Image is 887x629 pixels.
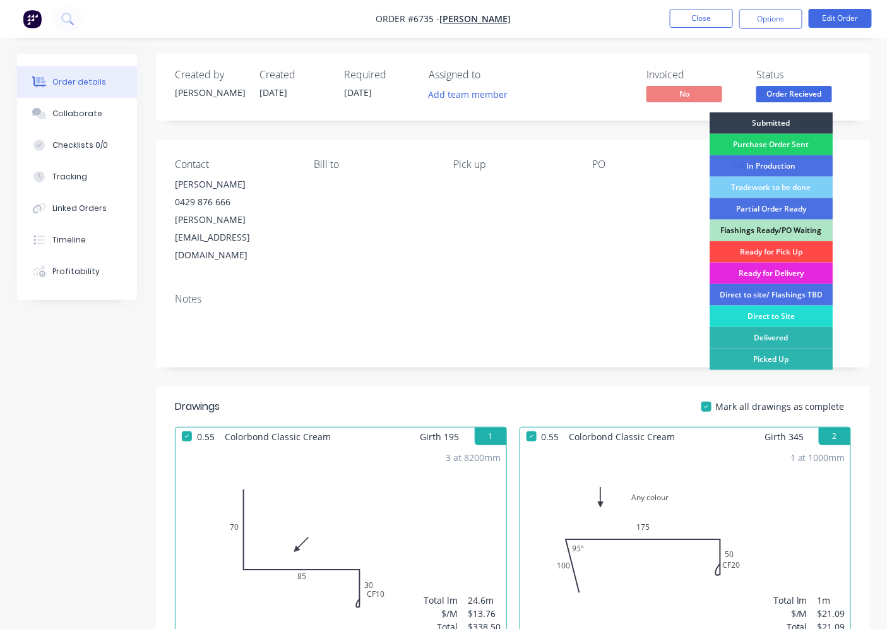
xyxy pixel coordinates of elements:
[17,66,137,98] button: Order details
[710,241,833,263] div: Ready for Pick Up
[52,203,107,214] div: Linked Orders
[593,159,712,171] div: PO
[17,161,137,193] button: Tracking
[17,224,137,256] button: Timeline
[710,306,833,327] div: Direct to Site
[422,86,515,103] button: Add team member
[175,86,244,99] div: [PERSON_NAME]
[710,198,833,220] div: Partial Order Ready
[475,428,506,445] button: 1
[175,69,244,81] div: Created by
[23,9,42,28] img: Factory
[429,69,555,81] div: Assigned to
[175,399,220,414] div: Drawings
[739,9,802,29] button: Options
[446,451,501,464] div: 3 at 8200mm
[468,594,501,607] div: 24.6m
[52,140,108,151] div: Checklists 0/0
[175,176,294,193] div: [PERSON_NAME]
[52,108,102,119] div: Collaborate
[773,594,807,607] div: Total lm
[192,428,220,446] span: 0.55
[453,159,573,171] div: Pick up
[756,86,832,102] span: Order Recieved
[17,98,137,129] button: Collaborate
[564,428,681,446] span: Colorbond Classic Cream
[52,234,86,246] div: Timeline
[440,13,511,25] a: [PERSON_NAME]
[670,9,733,28] button: Close
[790,451,845,464] div: 1 at 1000mm
[314,159,434,171] div: Bill to
[710,327,833,349] div: Delivered
[429,86,515,103] button: Add team member
[710,177,833,198] div: Tradework to be done
[818,594,845,607] div: 1m
[175,211,294,264] div: [PERSON_NAME][EMAIL_ADDRESS][DOMAIN_NAME]
[52,76,106,88] div: Order details
[710,134,833,155] div: Purchase Order Sent
[17,193,137,224] button: Linked Orders
[809,9,872,28] button: Edit Order
[175,193,294,211] div: 0429 876 666
[420,428,460,446] span: Girth 195
[537,428,564,446] span: 0.55
[468,607,501,620] div: $13.76
[259,87,287,99] span: [DATE]
[52,266,100,277] div: Profitability
[175,293,851,305] div: Notes
[344,69,414,81] div: Required
[710,112,833,134] div: Submitted
[818,607,845,620] div: $21.09
[376,13,440,25] span: Order #6735 -
[17,256,137,287] button: Profitability
[710,284,833,306] div: Direct to site/ Flashings TBD
[175,159,294,171] div: Contact
[259,69,329,81] div: Created
[819,428,850,445] button: 2
[424,594,458,607] div: Total lm
[710,155,833,177] div: In Production
[756,69,851,81] div: Status
[220,428,336,446] span: Colorbond Classic Cream
[344,87,372,99] span: [DATE]
[17,129,137,161] button: Checklists 0/0
[756,86,832,105] button: Order Recieved
[646,86,722,102] span: No
[646,69,741,81] div: Invoiced
[710,349,833,370] div: Picked Up
[52,171,87,183] div: Tracking
[710,263,833,284] div: Ready for Delivery
[773,607,807,620] div: $/M
[710,220,833,241] div: Flashings Ready/PO Waiting
[175,176,294,264] div: [PERSON_NAME]0429 876 666[PERSON_NAME][EMAIL_ADDRESS][DOMAIN_NAME]
[765,428,804,446] span: Girth 345
[424,607,458,620] div: $/M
